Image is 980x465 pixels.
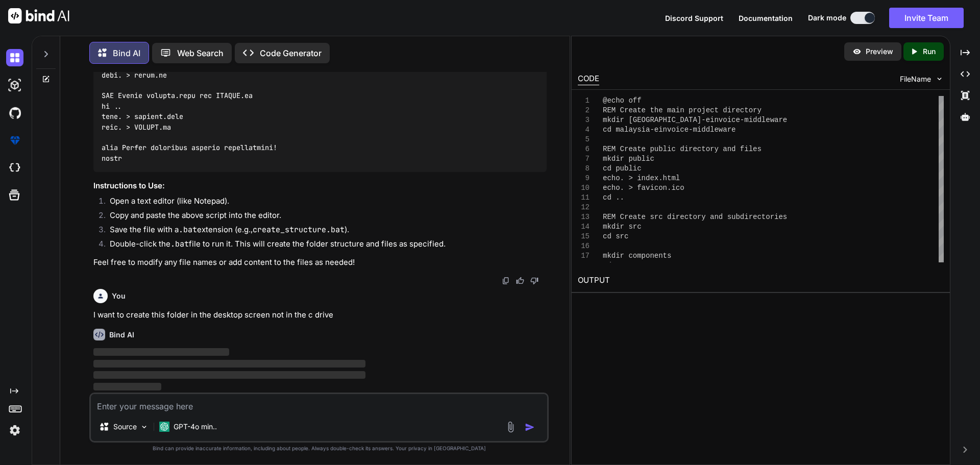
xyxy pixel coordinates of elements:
[923,46,936,57] p: Run
[578,115,590,125] div: 3
[603,106,762,114] span: REM Create the main project directory
[808,13,846,23] span: Dark mode
[102,210,547,224] li: Copy and paste the above script into the editor.
[502,277,510,285] img: copy
[6,77,23,94] img: darkAi-studio
[260,47,322,59] p: Code Generator
[93,371,365,379] span: ‌
[578,73,599,85] div: CODE
[530,277,538,285] img: dislike
[578,193,590,203] div: 11
[89,445,549,452] p: Bind can provide inaccurate information, including about people. Always double-check its answers....
[505,421,517,433] img: attachment
[179,225,197,235] code: .bat
[113,422,137,432] p: Source
[113,47,140,59] p: Bind AI
[6,159,23,177] img: cloudideIcon
[578,203,590,212] div: 12
[603,261,658,270] span: cd components
[102,238,547,253] li: Double-click the file to run it. This will create the folder structure and files as specified.
[900,74,931,84] span: FileName
[665,13,723,23] button: Discord Support
[603,252,671,260] span: mkdir components
[578,222,590,232] div: 14
[93,348,229,356] span: ‌
[578,135,590,144] div: 5
[93,180,547,192] h3: Instructions to Use:
[603,193,624,202] span: cd ..
[177,47,224,59] p: Web Search
[93,257,547,268] p: Feel free to modify any file names or add content to the files as needed!
[525,422,535,432] img: icon
[578,251,590,261] div: 17
[112,291,126,301] h6: You
[603,155,654,163] span: mkdir public
[516,277,524,285] img: like
[852,47,862,56] img: preview
[603,116,787,124] span: mkdir [GEOGRAPHIC_DATA]-einvoice-middleware
[6,422,23,439] img: settings
[578,212,590,222] div: 13
[578,174,590,183] div: 9
[253,225,345,235] code: create_structure.bat
[6,132,23,149] img: premium
[170,239,189,249] code: .bat
[665,14,723,22] span: Discord Support
[603,126,736,134] span: cd malaysia-einvoice-middleware
[603,232,628,240] span: cd src
[578,183,590,193] div: 10
[578,106,590,115] div: 2
[603,223,642,231] span: mkdir src
[603,184,684,192] span: echo. > favicon.ico
[866,46,893,57] p: Preview
[889,8,964,28] button: Invite Team
[102,195,547,210] li: Open a text editor (like Notepad).
[603,174,680,182] span: echo. > index.html
[578,144,590,154] div: 6
[739,14,793,22] span: Documentation
[102,224,547,238] li: Save the file with a extension (e.g., ).
[603,145,762,153] span: REM Create public directory and files
[578,154,590,164] div: 7
[578,241,590,251] div: 16
[578,164,590,174] div: 8
[93,383,161,390] span: ‌
[174,422,217,432] p: GPT-4o min..
[578,232,590,241] div: 15
[6,49,23,66] img: darkChat
[109,330,134,340] h6: Bind AI
[935,75,944,83] img: chevron down
[6,104,23,121] img: githubDark
[93,360,365,368] span: ‌
[578,125,590,135] div: 4
[603,96,642,105] span: @echo off
[603,213,787,221] span: REM Create src directory and subdirectories
[603,164,642,173] span: cd public
[578,96,590,106] div: 1
[140,423,149,431] img: Pick Models
[8,8,69,23] img: Bind AI
[739,13,793,23] button: Documentation
[93,309,547,321] p: I want to create this folder in the desktop screen not in the c drive
[572,268,950,292] h2: OUTPUT
[159,422,169,432] img: GPT-4o mini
